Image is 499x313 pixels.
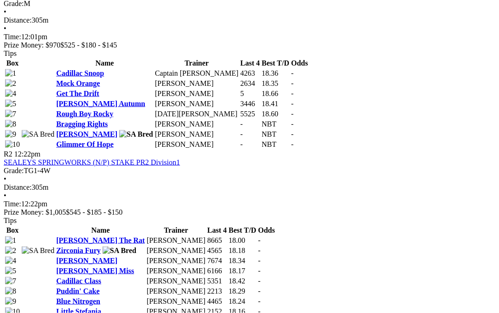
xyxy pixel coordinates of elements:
div: 12:01pm [4,33,495,41]
span: - [291,130,293,138]
td: [PERSON_NAME] [154,120,239,129]
img: 7 [5,277,16,285]
img: SA Bred [119,130,153,138]
img: SA Bred [22,247,55,255]
a: [PERSON_NAME] [56,130,117,138]
td: 8665 [207,236,227,245]
span: - [291,79,293,87]
span: R2 [4,150,12,158]
img: 4 [5,90,16,98]
td: 5351 [207,277,227,286]
a: Glimmer Of Hope [56,140,114,148]
td: [PERSON_NAME] [154,130,239,139]
img: 9 [5,130,16,138]
img: 2 [5,247,16,255]
td: 3446 [240,99,260,108]
a: SEALEYS SPRINGWORKS (N/P) STAKE PR2 Division1 [4,158,180,166]
a: Cadillac Snoop [56,69,104,77]
img: 9 [5,297,16,306]
td: [PERSON_NAME] [154,99,239,108]
span: - [258,267,260,275]
th: Trainer [154,59,239,68]
td: - [240,140,260,149]
td: 2213 [207,287,227,296]
img: 10 [5,140,20,149]
span: Box [6,59,19,67]
span: Distance: [4,183,31,191]
span: $545 - $185 - $150 [66,208,123,216]
td: 5525 [240,109,260,119]
th: Best T/D [261,59,290,68]
img: 5 [5,100,16,108]
span: - [291,69,293,77]
td: [PERSON_NAME] [154,140,239,149]
img: SA Bred [22,130,55,138]
a: Get The Drift [56,90,99,97]
td: 18.18 [228,246,257,255]
td: 4263 [240,69,260,78]
span: - [291,110,293,118]
span: - [291,120,293,128]
td: Captain [PERSON_NAME] [154,69,239,78]
span: - [258,287,260,295]
th: Odds [291,59,308,68]
td: 6166 [207,266,227,276]
span: • [4,192,6,199]
img: 1 [5,236,16,245]
a: [PERSON_NAME] The Rat [56,236,145,244]
span: - [291,90,293,97]
div: 305m [4,183,495,192]
span: Tips [4,49,17,57]
img: 2 [5,79,16,88]
td: [PERSON_NAME] [146,246,206,255]
img: 5 [5,267,16,275]
span: • [4,8,6,16]
td: [PERSON_NAME] [146,287,206,296]
img: 8 [5,120,16,128]
a: Puddin' Cake [56,287,100,295]
a: Cadillac Class [56,277,101,285]
td: 18.24 [228,297,257,306]
th: Last 4 [240,59,260,68]
img: 4 [5,257,16,265]
span: - [258,257,260,265]
td: 5 [240,89,260,98]
th: Name [56,226,146,235]
span: Time: [4,33,21,41]
img: 1 [5,69,16,78]
span: • [4,24,6,32]
td: [PERSON_NAME] [154,79,239,88]
td: NBT [261,130,290,139]
td: 4565 [207,246,227,255]
td: 18.66 [261,89,290,98]
td: 18.00 [228,236,257,245]
span: - [291,100,293,108]
td: [PERSON_NAME] [146,256,206,265]
a: Bragging Rights [56,120,108,128]
a: Blue Nitrogen [56,297,100,305]
td: [PERSON_NAME] [154,89,239,98]
th: Best T/D [228,226,257,235]
td: [DATE][PERSON_NAME] [154,109,239,119]
img: 7 [5,110,16,118]
td: 18.34 [228,256,257,265]
td: [PERSON_NAME] [146,297,206,306]
div: TG1-4W [4,167,495,175]
td: NBT [261,140,290,149]
div: 305m [4,16,495,24]
a: Rough Boy Rocky [56,110,114,118]
span: 12:22pm [14,150,41,158]
img: 8 [5,287,16,295]
a: [PERSON_NAME] Miss [56,267,134,275]
span: • [4,175,6,183]
span: - [258,236,260,244]
div: Prize Money: $970 [4,41,495,49]
span: - [258,247,260,254]
td: 18.29 [228,287,257,296]
td: 18.42 [228,277,257,286]
span: Time: [4,200,21,208]
td: 4465 [207,297,227,306]
span: Tips [4,217,17,224]
td: 18.17 [228,266,257,276]
span: $525 - $180 - $145 [61,41,117,49]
